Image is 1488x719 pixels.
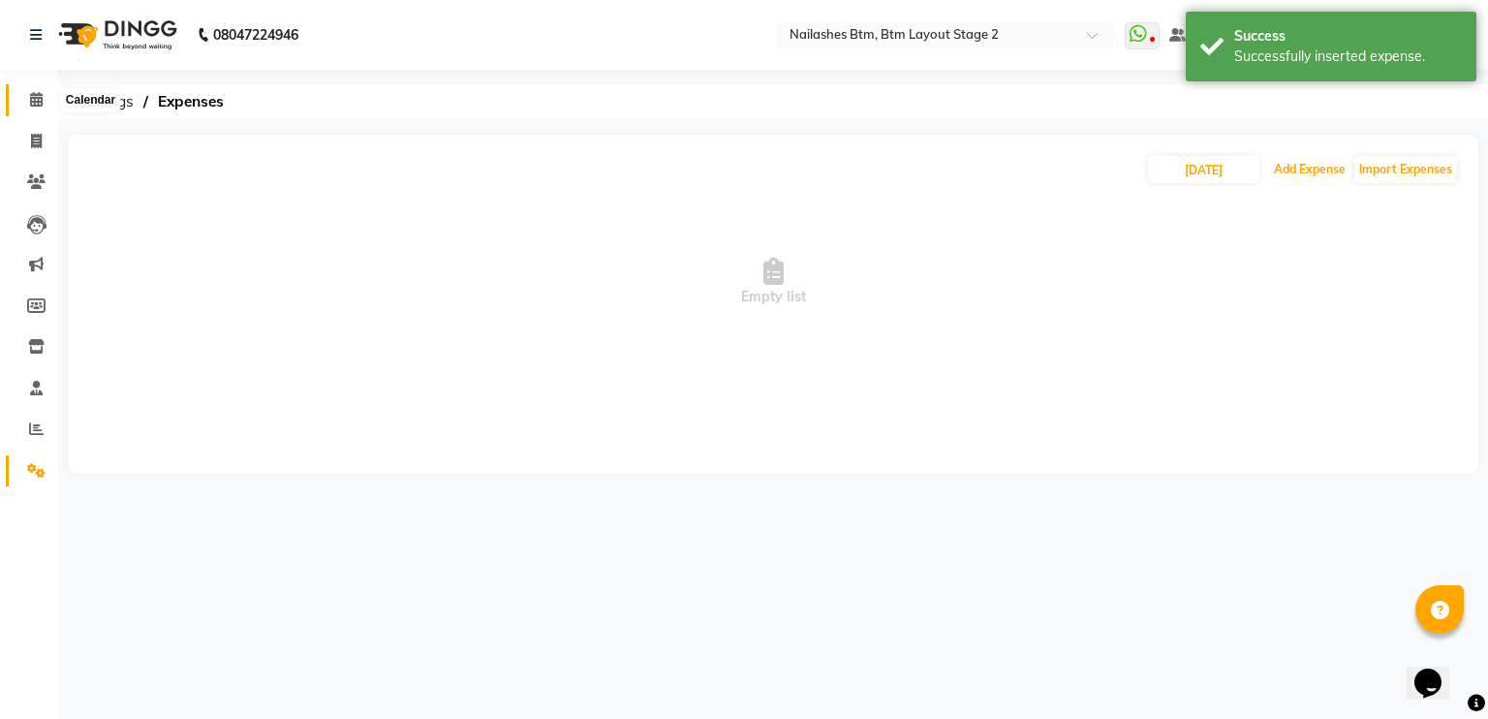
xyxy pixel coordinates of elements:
b: 08047224946 [213,8,298,62]
input: PLACEHOLDER.DATE [1148,156,1259,183]
div: Success [1234,26,1462,47]
button: Import Expenses [1354,156,1457,183]
div: Calendar [61,89,120,112]
span: Expenses [148,84,233,119]
button: Add Expense [1269,156,1350,183]
span: Empty list [87,185,1459,379]
iframe: chat widget [1407,641,1469,700]
div: Successfully inserted expense. [1234,47,1462,67]
img: logo [49,8,182,62]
